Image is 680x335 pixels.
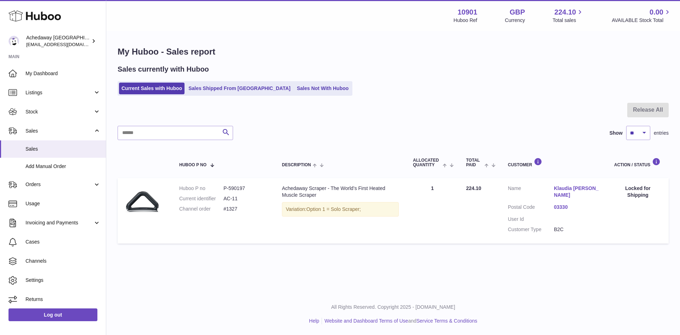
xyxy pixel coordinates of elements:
dt: Channel order [179,206,223,212]
label: Show [610,130,623,136]
dt: Current identifier [179,195,223,202]
span: Huboo P no [179,163,206,167]
div: Huboo Ref [454,17,477,24]
div: Action / Status [614,158,662,167]
span: Option 1 = Solo Scraper; [306,206,361,212]
span: entries [654,130,669,136]
dt: Huboo P no [179,185,223,192]
span: Invoicing and Payments [25,219,93,226]
div: Locked for Shipping [614,185,662,199]
h1: My Huboo - Sales report [118,46,669,57]
h2: Sales currently with Huboo [118,65,209,74]
dd: AC-11 [223,195,268,202]
a: Sales Shipped From [GEOGRAPHIC_DATA] [186,83,293,94]
span: Sales [25,146,101,152]
span: Description [282,163,311,167]
a: Current Sales with Huboo [119,83,185,94]
img: admin@newpb.co.uk [8,36,19,46]
a: Service Terms & Conditions [416,318,477,324]
a: Sales Not With Huboo [294,83,351,94]
a: Klaudia [PERSON_NAME] [554,185,600,199]
dt: Name [508,185,554,200]
span: Usage [25,200,101,207]
span: Channels [25,258,101,264]
strong: 10901 [458,7,477,17]
span: 0.00 [650,7,663,17]
span: Listings [25,89,93,96]
dd: B2C [554,226,600,233]
span: AVAILABLE Stock Total [612,17,671,24]
div: Currency [505,17,525,24]
div: Customer [508,158,600,167]
a: 0.00 AVAILABLE Stock Total [612,7,671,24]
div: Achedaway Scraper - The World’s First Heated Muscle Scraper [282,185,399,199]
span: Returns [25,296,101,303]
span: Settings [25,277,101,284]
strong: GBP [510,7,525,17]
dd: #1327 [223,206,268,212]
span: Add Manual Order [25,163,101,170]
a: 03330 [554,204,600,211]
div: Variation: [282,202,399,217]
a: Log out [8,308,97,321]
span: 224.10 [554,7,576,17]
dt: User Id [508,216,554,223]
a: Website and Dashboard Terms of Use [324,318,408,324]
img: Achedaway-Muscle-Scraper.png [125,185,160,220]
dt: Postal Code [508,204,554,212]
div: Achedaway [GEOGRAPHIC_DATA] [26,34,90,48]
span: Sales [25,128,93,134]
span: 224.10 [466,185,481,191]
span: Total paid [466,158,483,167]
dt: Customer Type [508,226,554,233]
a: Help [309,318,319,324]
span: Cases [25,239,101,245]
span: Orders [25,181,93,188]
span: ALLOCATED Quantity [413,158,441,167]
span: [EMAIL_ADDRESS][DOMAIN_NAME] [26,41,104,47]
td: 1 [406,178,459,243]
a: 224.10 Total sales [552,7,584,24]
li: and [322,318,477,324]
span: Stock [25,108,93,115]
p: All Rights Reserved. Copyright 2025 - [DOMAIN_NAME] [112,304,674,311]
span: Total sales [552,17,584,24]
dd: P-590197 [223,185,268,192]
span: My Dashboard [25,70,101,77]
